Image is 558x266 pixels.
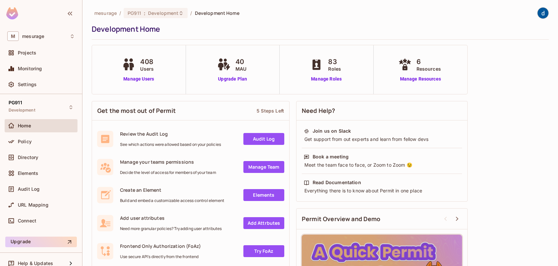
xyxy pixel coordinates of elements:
[195,10,239,16] span: Development Home
[119,10,121,16] li: /
[235,65,246,72] span: MAU
[9,108,35,113] span: Development
[18,50,36,55] span: Projects
[328,57,341,67] span: 83
[92,24,545,34] div: Development Home
[97,107,176,115] span: Get the most out of Permit
[120,159,216,165] span: Manage your teams permissions
[417,57,441,67] span: 6
[18,66,42,71] span: Monitoring
[304,187,460,194] div: Everything there is to know about Permit in one place
[120,198,224,203] span: Build and embed a customizable access control element
[313,128,351,134] div: Join us on Slack
[7,31,19,41] span: M
[302,215,381,223] span: Permit Overview and Demo
[216,76,250,83] a: Upgrade Plan
[328,65,341,72] span: Roles
[143,11,146,16] span: :
[304,136,460,143] div: Get support from out experts and learn from fellow devs
[257,108,284,114] div: 5 Steps Left
[243,161,284,173] a: Manage Team
[190,10,192,16] li: /
[18,186,40,192] span: Audit Log
[313,153,349,160] div: Book a meeting
[120,254,201,259] span: Use secure API's directly from the frontend
[94,10,117,16] span: the active workspace
[120,226,222,231] span: Need more granular policies? Try adding user attributes
[235,57,246,67] span: 40
[243,133,284,145] a: Audit Log
[304,162,460,168] div: Meet the team face to face, or Zoom to Zoom 😉
[120,76,157,83] a: Manage Users
[417,65,441,72] span: Resources
[18,171,38,176] span: Elements
[120,187,224,193] span: Create an Element
[120,243,201,249] span: Frontend Only Authorization (FoAz)
[140,65,154,72] span: Users
[397,76,444,83] a: Manage Resources
[140,57,154,67] span: 408
[313,179,361,186] div: Read Documentation
[308,76,344,83] a: Manage Roles
[120,215,222,221] span: Add user attributes
[18,218,36,223] span: Connect
[18,123,31,128] span: Home
[18,261,53,266] span: Help & Updates
[120,170,216,175] span: Decide the level of access for members of your team
[18,82,37,87] span: Settings
[302,107,335,115] span: Need Help?
[120,142,221,147] span: See which actions were allowed based on your policies
[5,237,77,247] button: Upgrade
[18,139,32,144] span: Policy
[9,100,22,105] span: PG911
[538,8,548,18] img: dev 911gcl
[6,7,18,19] img: SReyMgAAAABJRU5ErkJggg==
[243,189,284,201] a: Elements
[18,202,48,208] span: URL Mapping
[243,245,284,257] a: Try FoAz
[148,10,178,16] span: Development
[128,10,141,16] span: PG911
[22,34,44,39] span: Workspace: mesurage
[18,155,38,160] span: Directory
[243,217,284,229] a: Add Attrbutes
[120,131,221,137] span: Review the Audit Log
